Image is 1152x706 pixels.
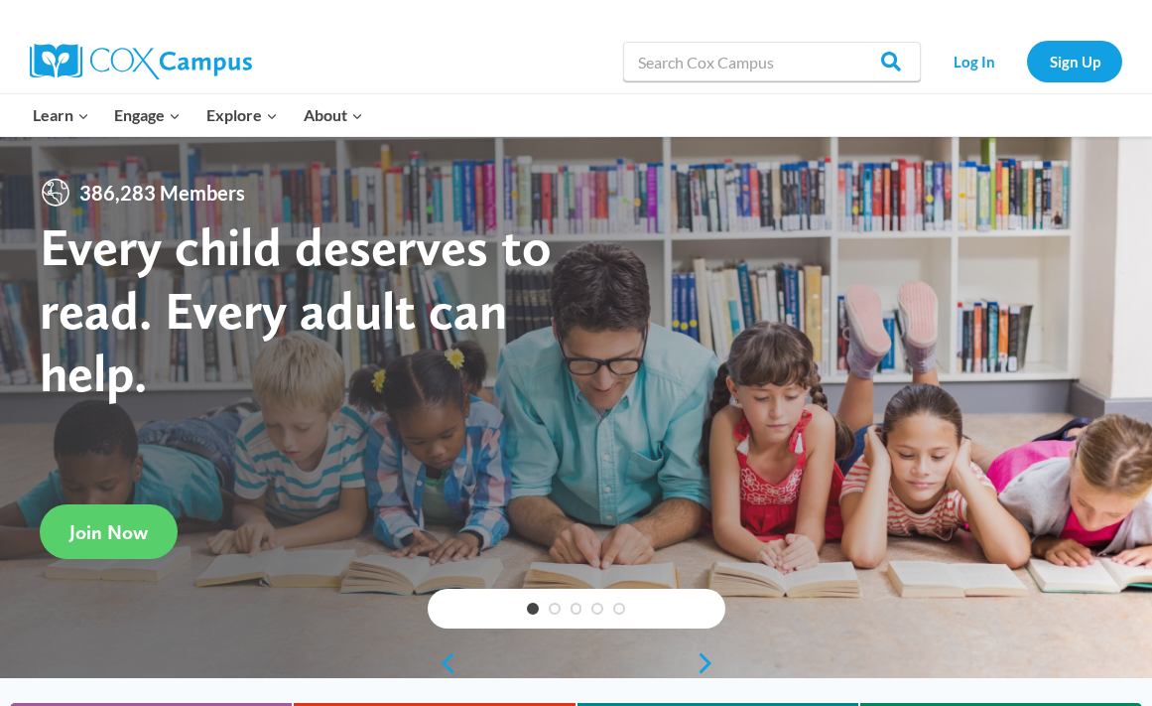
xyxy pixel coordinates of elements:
[571,603,582,615] a: 3
[71,177,253,209] span: 386,283 Members
[20,94,375,136] nav: Primary Navigation
[206,102,278,128] span: Explore
[613,603,625,615] a: 5
[30,44,252,79] img: Cox Campus
[931,41,1017,81] a: Log In
[527,603,539,615] a: 1
[40,504,178,559] a: Join Now
[114,102,181,128] span: Engage
[1027,41,1122,81] a: Sign Up
[428,643,725,683] div: content slider buttons
[591,603,603,615] a: 4
[33,102,89,128] span: Learn
[696,651,725,675] a: next
[931,41,1122,81] nav: Secondary Navigation
[40,214,552,404] strong: Every child deserves to read. Every adult can help.
[549,603,561,615] a: 2
[428,651,457,675] a: previous
[304,102,363,128] span: About
[623,42,921,81] input: Search Cox Campus
[69,520,148,544] span: Join Now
